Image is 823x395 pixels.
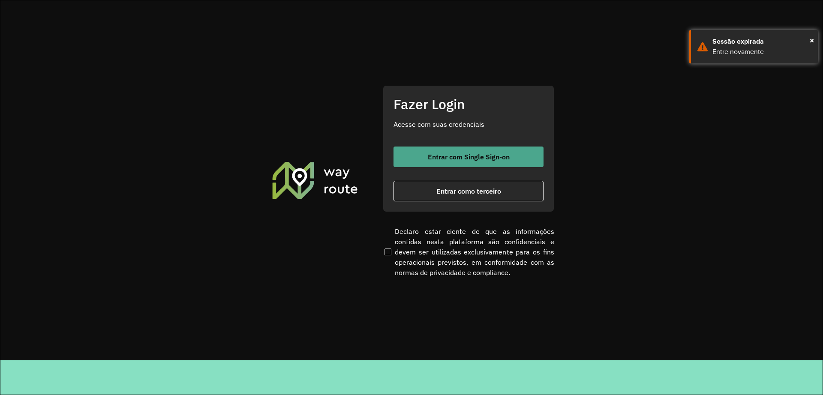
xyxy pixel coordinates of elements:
span: × [810,34,814,47]
button: Close [810,34,814,47]
img: Roteirizador AmbevTech [271,161,359,200]
label: Declaro estar ciente de que as informações contidas nesta plataforma são confidenciais e devem se... [383,226,554,278]
div: Entre novamente [712,47,811,57]
button: button [393,181,544,201]
p: Acesse com suas credenciais [393,119,544,129]
h2: Fazer Login [393,96,544,112]
span: Entrar com Single Sign-on [428,153,510,160]
div: Sessão expirada [712,36,811,47]
span: Entrar como terceiro [436,188,501,195]
button: button [393,147,544,167]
